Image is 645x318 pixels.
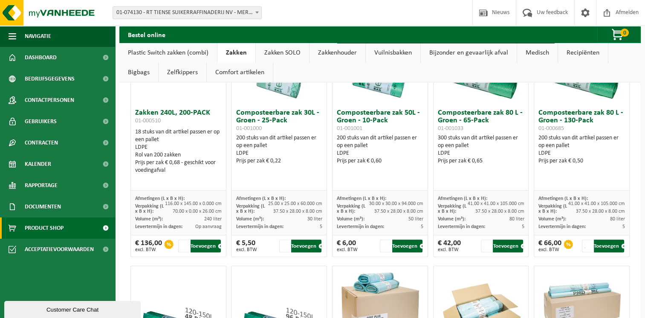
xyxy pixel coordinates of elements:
div: Prijs per zak € 0,22 [236,157,322,165]
h3: Composteerbare zak 50L - Groen - 10-Pack [337,109,423,132]
span: excl. BTW [135,247,162,252]
span: 5 [421,224,423,229]
span: Navigatie [25,26,51,47]
div: € 5,50 [236,240,257,252]
a: Comfort artikelen [207,63,273,82]
button: Toevoegen [291,240,321,252]
span: Levertermijn in dagen: [438,224,485,229]
span: Verpakking (L x B x H): [135,204,164,214]
span: Afmetingen (L x B x H): [236,196,285,201]
a: Medisch [517,43,558,63]
span: Acceptatievoorwaarden [25,239,94,260]
span: 80 liter [610,217,625,222]
span: excl. BTW [538,247,561,252]
a: Zakken [217,43,255,63]
span: Op aanvraag [195,224,222,229]
span: Verpakking (L x B x H): [236,204,264,214]
span: excl. BTW [337,247,358,252]
span: Kalender [25,153,51,175]
a: Bijzonder en gevaarlijk afval [421,43,517,63]
span: 30 liter [307,217,322,222]
span: 01-000510 [135,118,161,124]
input: 1 [178,240,189,252]
span: Levertermijn in dagen: [135,224,182,229]
input: 1 [380,240,391,252]
span: Levertermijn in dagen: [236,224,283,229]
div: 18 stuks van dit artikel passen er op een pallet [135,128,222,174]
a: Recipiënten [558,43,608,63]
a: Zelfkippers [159,63,206,82]
h2: Bestel online [119,26,174,43]
span: 30.00 x 30.00 x 94.000 cm [369,201,423,206]
span: Volume (m³): [236,217,263,222]
div: € 136,00 [135,240,162,252]
span: 37.50 x 28.00 x 8.00 cm [475,209,524,214]
a: Zakken SOLO [256,43,309,63]
span: 5 [622,224,625,229]
span: 0 [620,29,629,37]
span: Afmetingen (L x B x H): [135,196,185,201]
span: Volume (m³): [337,217,364,222]
input: 1 [481,240,492,252]
div: 300 stuks van dit artikel passen er op een pallet [438,134,524,165]
span: Product Shop [25,217,64,239]
a: Plastic Switch zakken (combi) [119,43,217,63]
span: Verpakking (L x B x H): [438,204,466,214]
span: Rapportage [25,175,58,196]
span: Bedrijfsgegevens [25,68,75,90]
span: 37.50 x 28.00 x 8.00 cm [273,209,322,214]
span: 37.50 x 28.00 x 8.00 cm [374,209,423,214]
div: Prijs per zak € 0,68 - geschikt voor voedingafval [135,159,222,174]
div: LDPE [135,144,222,151]
div: LDPE [337,150,423,157]
span: 01-001033 [438,125,463,132]
span: Afmetingen (L x B x H): [438,196,487,201]
span: Contracten [25,132,58,153]
span: excl. BTW [236,247,257,252]
span: Afmetingen (L x B x H): [337,196,386,201]
button: Toevoegen [493,240,523,252]
span: 80 liter [509,217,524,222]
span: 01-074130 - RT TIENSE SUIKERRAFFINADERIJ NV - MERKSEM [113,7,261,19]
span: 5 [320,224,322,229]
span: 5 [521,224,524,229]
span: Volume (m³): [438,217,466,222]
div: LDPE [538,150,625,157]
div: Prijs per zak € 0,65 [438,157,524,165]
div: LDPE [438,150,524,157]
span: 50 liter [408,217,423,222]
button: 0 [597,26,640,43]
div: 200 stuks van dit artikel passen er op een pallet [236,134,322,165]
input: 1 [279,240,290,252]
a: Vuilnisbakken [366,43,420,63]
span: 01-001000 [236,125,261,132]
div: Rol van 200 zakken [135,151,222,159]
span: Verpakking (L x B x H): [337,204,365,214]
span: Volume (m³): [135,217,163,222]
span: 240 liter [204,217,222,222]
span: Volume (m³): [538,217,566,222]
div: € 6,00 [337,240,358,252]
button: Toevoegen [191,240,221,252]
span: 01-000685 [538,125,564,132]
h3: Zakken 240L, 200-PACK [135,109,222,126]
span: Levertermijn in dagen: [337,224,384,229]
div: Prijs per zak € 0,60 [337,157,423,165]
div: 200 stuks van dit artikel passen er op een pallet [337,134,423,165]
span: Levertermijn in dagen: [538,224,586,229]
input: 1 [582,240,593,252]
span: 01-074130 - RT TIENSE SUIKERRAFFINADERIJ NV - MERKSEM [113,6,262,19]
h3: Composteerbare zak 80 L - Groen - 130-Pack [538,109,625,132]
h3: Composteerbare zak 30L - Groen - 25-Pack [236,109,322,132]
div: Prijs per zak € 0,50 [538,157,625,165]
span: Documenten [25,196,61,217]
span: Dashboard [25,47,57,68]
span: 37.50 x 28.00 x 8.00 cm [576,209,625,214]
button: Toevoegen [392,240,422,252]
span: 25.00 x 25.00 x 60.000 cm [268,201,322,206]
iframe: chat widget [4,299,142,318]
button: Toevoegen [594,240,624,252]
h3: Composteerbare zak 80 L - Groen - 65-Pack [438,109,524,132]
a: Zakkenhouder [309,43,365,63]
